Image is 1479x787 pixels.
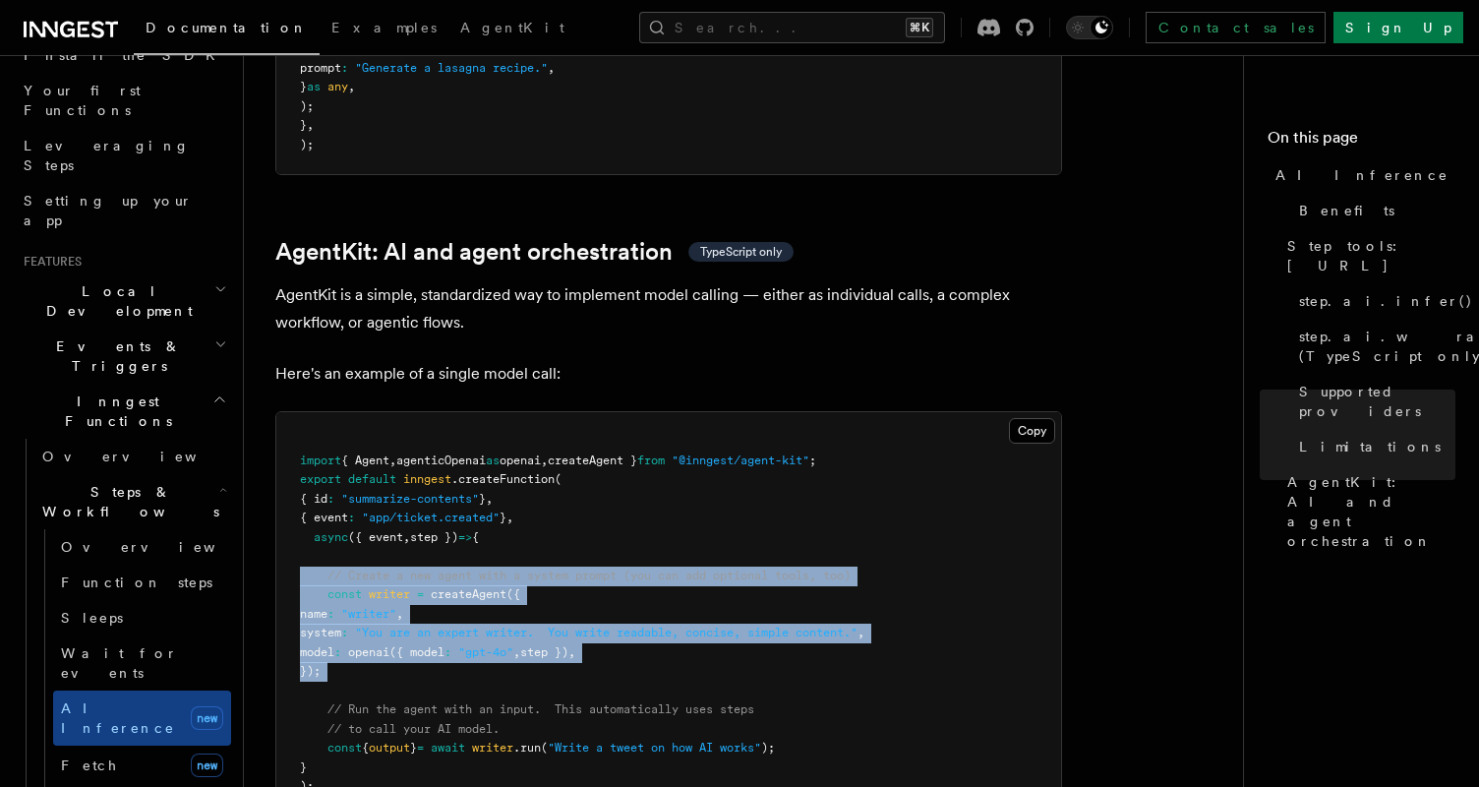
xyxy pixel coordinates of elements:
span: writer [472,741,513,755]
span: , [307,118,314,132]
span: : [444,645,451,659]
p: Here's an example of a single model call: [275,360,1062,388]
a: Overview [34,439,231,474]
button: Local Development [16,273,231,329]
button: Copy [1009,418,1055,444]
a: step.ai.wrap() (TypeScript only) [1291,319,1455,374]
a: Sleeps [53,600,231,636]
kbd: ⌘K [906,18,933,37]
span: const [327,741,362,755]
span: openai [348,645,389,659]
span: inngest [403,472,451,486]
span: Steps & Workflows [34,482,219,521]
span: Events & Triggers [16,336,214,376]
a: Wait for events [53,636,231,691]
span: import [300,454,341,467]
a: Sign Up [1333,12,1463,43]
span: export [300,472,341,486]
span: : [341,61,348,75]
span: as [307,80,321,93]
span: new [191,754,223,777]
a: step.ai.infer() [1291,283,1455,319]
button: Search...⌘K [639,12,945,43]
span: Install the SDK [24,47,227,63]
span: "app/ticket.created" [362,511,500,524]
span: ); [761,741,775,755]
span: { event [300,511,348,524]
span: } [479,492,486,506]
span: from [637,454,665,467]
a: Contact sales [1146,12,1326,43]
span: new [191,706,223,730]
span: ({ [506,587,520,601]
span: Wait for events [61,645,178,681]
span: step }) [520,645,568,659]
span: : [341,626,348,639]
span: // Run the agent with an input. This automatically uses steps [327,702,754,716]
a: AgentKit: AI and agent orchestration [1279,464,1455,559]
span: .createFunction [451,472,555,486]
span: Step tools: [URL] [1287,236,1455,275]
span: = [417,587,424,601]
span: as [486,454,500,467]
span: Benefits [1299,201,1394,220]
a: Setting up your app [16,183,231,238]
span: Examples [331,20,437,35]
span: writer [369,587,410,601]
span: createAgent [431,587,506,601]
span: name [300,607,327,621]
span: , [506,511,513,524]
p: AgentKit is a simple, standardized way to implement model calling — either as individual calls, a... [275,281,1062,336]
span: TypeScript only [700,244,782,260]
span: , [348,80,355,93]
span: } [500,511,506,524]
span: Overview [61,539,264,555]
span: , [396,607,403,621]
span: Features [16,254,82,270]
span: : [327,492,334,506]
span: Function steps [61,575,212,590]
span: "You are an expert writer. You write readable, concise, simple content." [355,626,858,639]
button: Toggle dark mode [1066,16,1113,39]
a: Overview [53,529,231,565]
span: } [300,80,307,93]
button: Inngest Functions [16,384,231,439]
h4: On this page [1268,126,1455,157]
span: default [348,472,396,486]
a: Examples [320,6,448,53]
span: ; [809,454,816,467]
span: Documentation [146,20,308,35]
span: ); [300,138,314,151]
span: AgentKit [460,20,564,35]
span: createAgent } [548,454,637,467]
span: , [541,454,548,467]
span: Inngest Functions [16,392,212,431]
span: AI Inference [1275,165,1449,185]
span: AgentKit: AI and agent orchestration [1287,472,1455,551]
a: Fetchnew [53,746,231,785]
span: output [369,741,410,755]
span: => [458,530,472,544]
span: Overview [42,449,245,464]
span: Setting up your app [24,193,193,228]
span: Local Development [16,281,214,321]
button: Events & Triggers [16,329,231,384]
span: : [348,511,355,524]
a: Documentation [134,6,320,55]
a: Benefits [1291,193,1455,228]
span: { [472,530,479,544]
span: prompt [300,61,341,75]
span: agenticOpenai [396,454,486,467]
span: "summarize-contents" [341,492,479,506]
span: system [300,626,341,639]
span: } [410,741,417,755]
span: , [486,492,493,506]
span: } [300,760,307,774]
a: AgentKit [448,6,576,53]
span: { [362,741,369,755]
span: }); [300,664,321,678]
span: ({ event [348,530,403,544]
span: "Generate a lasagna recipe." [355,61,548,75]
span: step.ai.infer() [1299,291,1473,311]
a: AI Inferencenew [53,691,231,746]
